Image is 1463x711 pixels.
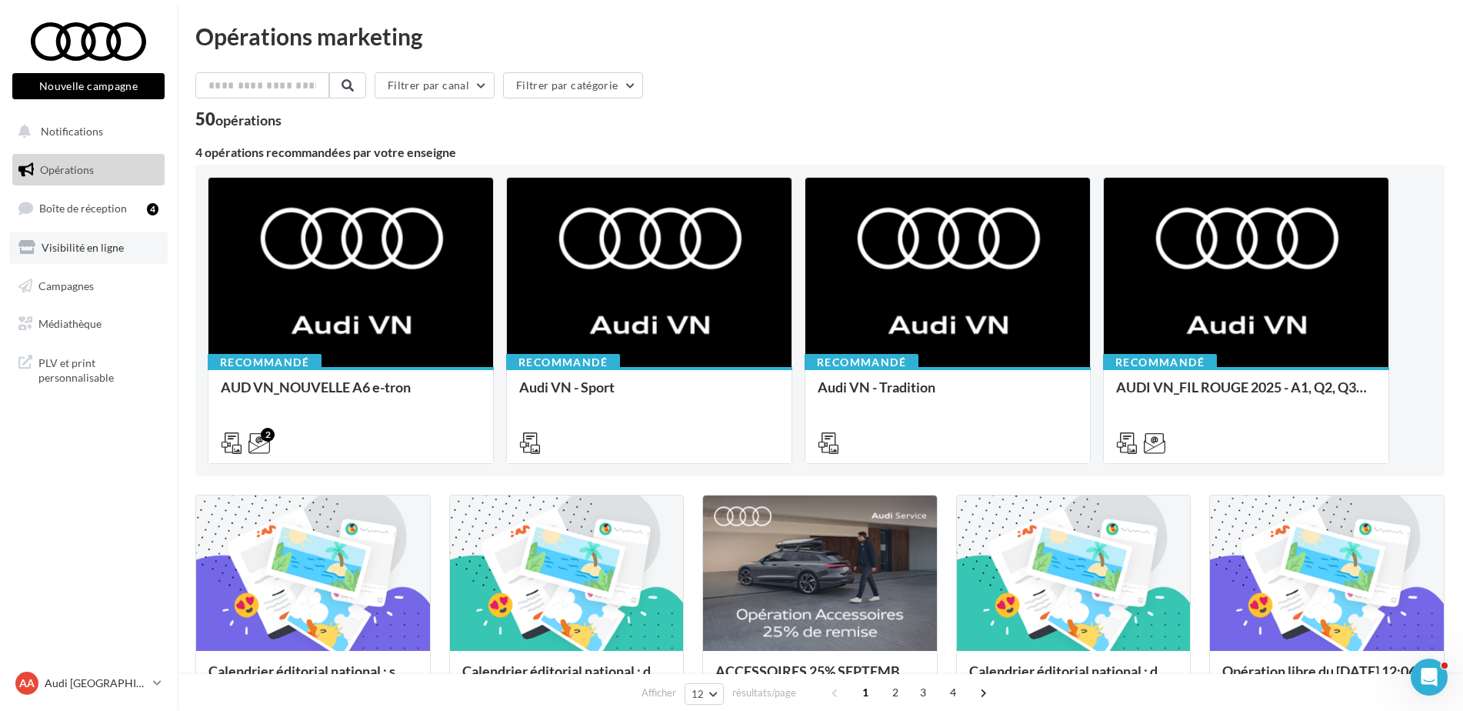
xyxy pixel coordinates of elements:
div: Opération libre du [DATE] 12:06 [1222,663,1431,694]
a: Médiathèque [9,308,168,340]
div: Audi VN - Tradition [818,379,1078,410]
span: Afficher [642,686,676,700]
div: opérations [215,113,282,127]
button: Notifications [9,115,162,148]
span: 4 [941,680,965,705]
span: Notifications [41,125,103,138]
div: AUD VN_NOUVELLE A6 e-tron [221,379,481,410]
span: Opérations [40,163,94,176]
div: Opérations marketing [195,25,1445,48]
div: Audi VN - Sport [519,379,779,410]
span: AA [19,676,35,691]
a: AA Audi [GEOGRAPHIC_DATA] [12,669,165,698]
span: Boîte de réception [39,202,127,215]
div: Calendrier éditorial national : semaine du 08.09 au 14.09 [208,663,418,694]
button: 12 [685,683,724,705]
div: 2 [261,428,275,442]
div: 50 [195,111,282,128]
a: Campagnes [9,270,168,302]
span: résultats/page [732,686,796,700]
span: Campagnes [38,279,94,292]
button: Nouvelle campagne [12,73,165,99]
span: Médiathèque [38,317,102,330]
div: ACCESSOIRES 25% SEPTEMBRE - AUDI SERVICE [715,663,925,694]
div: Recommandé [1103,354,1217,371]
div: Recommandé [506,354,620,371]
div: Recommandé [805,354,918,371]
div: Calendrier éditorial national : du 02.09 au 09.09 [969,663,1178,694]
span: Visibilité en ligne [42,241,124,254]
a: Boîte de réception4 [9,192,168,225]
a: Visibilité en ligne [9,232,168,264]
div: Calendrier éditorial national : du 02.09 au 15.09 [462,663,672,694]
span: 1 [853,680,878,705]
div: Recommandé [208,354,322,371]
iframe: Intercom live chat [1411,659,1448,696]
span: 12 [692,688,705,700]
div: AUDI VN_FIL ROUGE 2025 - A1, Q2, Q3, Q5 et Q4 e-tron [1116,379,1376,410]
a: Opérations [9,154,168,186]
a: PLV et print personnalisable [9,346,168,392]
div: 4 [147,203,158,215]
div: 4 opérations recommandées par votre enseigne [195,146,1445,159]
span: 3 [911,680,935,705]
p: Audi [GEOGRAPHIC_DATA] [45,676,147,691]
span: PLV et print personnalisable [38,352,158,386]
span: 2 [883,680,908,705]
button: Filtrer par canal [375,72,495,98]
button: Filtrer par catégorie [503,72,643,98]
